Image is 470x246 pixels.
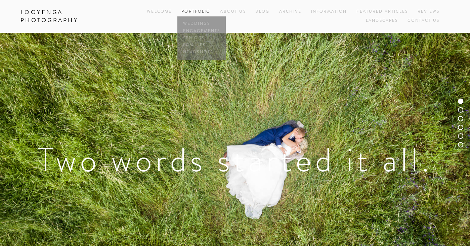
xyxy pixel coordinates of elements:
a: Seniors [181,35,222,42]
a: Headshots [181,49,222,56]
a: Contact Us [408,16,439,25]
a: Engagements [181,27,222,35]
a: Portfolio [181,9,210,14]
a: Information [311,9,347,14]
a: Featured Articles [356,7,408,16]
a: Archive [279,7,301,16]
a: Looyenga Photography [15,7,113,26]
a: Welcome [147,7,172,16]
a: About Us [220,7,246,16]
a: Families [181,42,222,49]
a: Reviews [418,7,439,16]
h1: Two words started it all. [20,143,450,177]
a: Weddings [181,20,222,27]
a: Landscapes [366,16,398,25]
a: Blog [255,7,269,16]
